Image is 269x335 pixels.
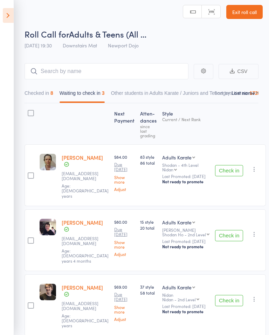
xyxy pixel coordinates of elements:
[114,240,134,249] a: Show more
[62,171,107,181] small: majdav@gmail.com
[25,87,53,103] button: Checked in8
[162,232,206,237] div: Shodan Ho - 2nd Level
[162,117,209,121] div: Current / Next Rank
[114,305,134,314] a: Show more
[50,90,53,96] div: 8
[25,42,52,49] span: [DATE] 19:30
[62,313,109,329] span: Age: [DEMOGRAPHIC_DATA] years
[219,64,258,79] button: CSV
[62,236,107,246] small: clarepierce@hotmail.com
[162,154,192,161] div: Adults Karate
[114,154,134,191] div: $84.00
[140,284,157,290] span: 37 style
[25,28,69,40] span: Roll Call for
[62,284,103,291] a: [PERSON_NAME]
[162,244,209,249] div: Not ready to promote
[232,89,255,96] div: Last name
[162,179,209,184] div: Not ready to promote
[215,165,243,176] button: Check in
[140,154,157,160] span: 83 style
[162,304,209,309] small: Last Promoted: [DATE]
[140,219,157,225] span: 15 style
[114,219,134,256] div: $80.00
[162,293,209,302] div: Nidan
[40,219,56,235] img: image1621237552.png
[162,309,209,314] div: Not ready to promote
[215,230,243,241] button: Check in
[114,162,134,172] small: Due [DATE]
[162,167,173,172] div: Nidan
[162,239,209,244] small: Last Promoted: [DATE]
[111,87,261,103] button: Other students in Adults Karate / Juniors and Teenagers Karate1728
[62,248,109,264] span: Age: [DEMOGRAPHIC_DATA] years 4 months
[162,219,192,226] div: Adults Karate
[102,90,105,96] div: 3
[40,284,56,300] img: image1730786227.png
[63,42,97,49] span: Downstairs Mat
[60,87,105,103] button: Waiting to check in3
[114,227,134,237] small: Due [DATE]
[214,89,230,96] label: Sort by
[40,154,56,170] img: image1613709406.png
[159,106,212,141] div: Style
[162,174,209,179] small: Last Promoted: [DATE]
[62,219,103,226] a: [PERSON_NAME]
[162,163,209,172] div: Shodan - 4th Level
[25,63,188,79] input: Search by name
[111,106,137,141] div: Next Payment
[62,154,103,161] a: [PERSON_NAME]
[62,183,109,199] span: Age: [DEMOGRAPHIC_DATA] years
[226,5,263,19] a: Exit roll call
[108,42,139,49] span: Newport Dojo
[114,284,134,321] div: $69.00
[140,124,157,138] div: since last grading
[137,106,159,141] div: Atten­dances
[114,175,134,184] a: Show more
[69,28,146,40] span: Adults & Teens (All …
[114,252,134,256] a: Adjust
[114,317,134,321] a: Adjust
[62,301,107,311] small: Aidan.Loughlin2@gmail.com
[114,292,134,302] small: Due [DATE]
[140,290,157,296] span: 58 total
[162,228,209,237] div: [PERSON_NAME]
[140,225,157,231] span: 20 total
[114,187,134,191] a: Adjust
[140,160,157,166] span: 86 total
[162,297,196,302] div: Nidan - 2nd Level
[215,295,243,306] button: Check in
[162,284,192,291] div: Adults Karate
